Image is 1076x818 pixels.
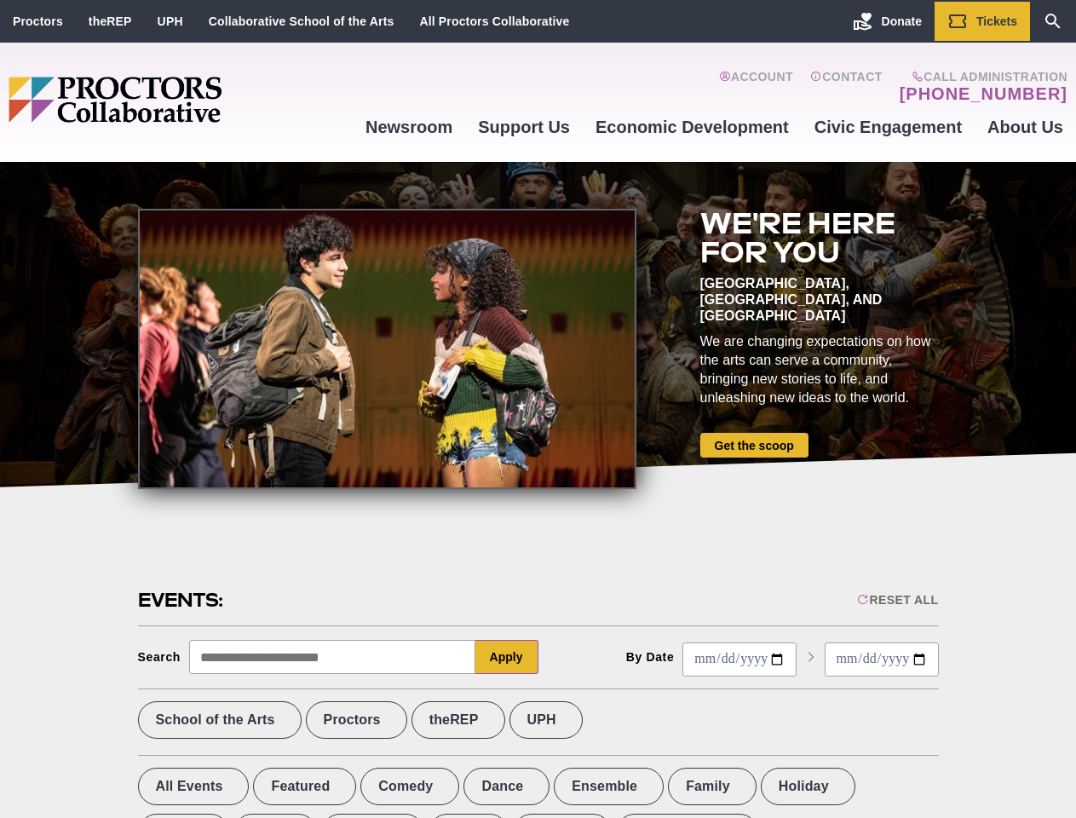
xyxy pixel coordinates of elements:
a: Tickets [935,2,1030,41]
a: All Proctors Collaborative [419,14,569,28]
div: [GEOGRAPHIC_DATA], [GEOGRAPHIC_DATA], and [GEOGRAPHIC_DATA] [700,275,939,324]
a: theREP [89,14,132,28]
div: We are changing expectations on how the arts can serve a community, bringing new stories to life,... [700,332,939,407]
span: Tickets [976,14,1017,28]
a: Civic Engagement [802,104,975,150]
div: Reset All [857,593,938,607]
h2: We're here for you [700,209,939,267]
a: Get the scoop [700,433,808,458]
a: Donate [840,2,935,41]
a: Contact [810,70,883,104]
label: Holiday [761,768,855,805]
a: Account [719,70,793,104]
a: Proctors [13,14,63,28]
a: Economic Development [583,104,802,150]
a: Support Us [465,104,583,150]
img: Proctors logo [9,77,353,123]
label: Comedy [360,768,459,805]
a: About Us [975,104,1076,150]
a: Collaborative School of the Arts [209,14,394,28]
label: Featured [253,768,356,805]
button: Apply [475,640,538,674]
h2: Events: [138,587,226,613]
a: UPH [158,14,183,28]
label: All Events [138,768,250,805]
label: Proctors [306,701,407,739]
a: [PHONE_NUMBER] [900,84,1067,104]
div: By Date [626,650,675,664]
label: School of the Arts [138,701,302,739]
label: Ensemble [554,768,664,805]
label: theREP [411,701,505,739]
label: UPH [509,701,583,739]
label: Family [668,768,757,805]
a: Search [1030,2,1076,41]
span: Donate [882,14,922,28]
label: Dance [463,768,550,805]
div: Search [138,650,181,664]
a: Newsroom [353,104,465,150]
span: Call Administration [895,70,1067,84]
